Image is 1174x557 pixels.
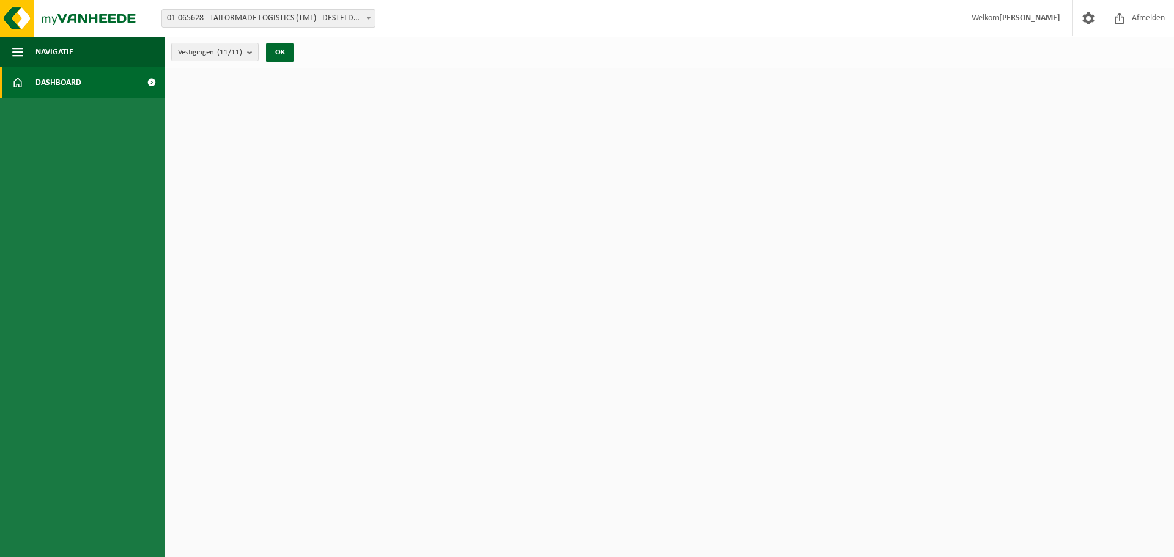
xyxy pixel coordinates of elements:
count: (11/11) [217,48,242,56]
button: Vestigingen(11/11) [171,43,259,61]
span: Dashboard [35,67,81,98]
span: Vestigingen [178,43,242,62]
span: 01-065628 - TAILORMADE LOGISTICS (TML) - DESTELDONK [161,9,375,28]
strong: [PERSON_NAME] [999,13,1060,23]
span: 01-065628 - TAILORMADE LOGISTICS (TML) - DESTELDONK [162,10,375,27]
span: Navigatie [35,37,73,67]
button: OK [266,43,294,62]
